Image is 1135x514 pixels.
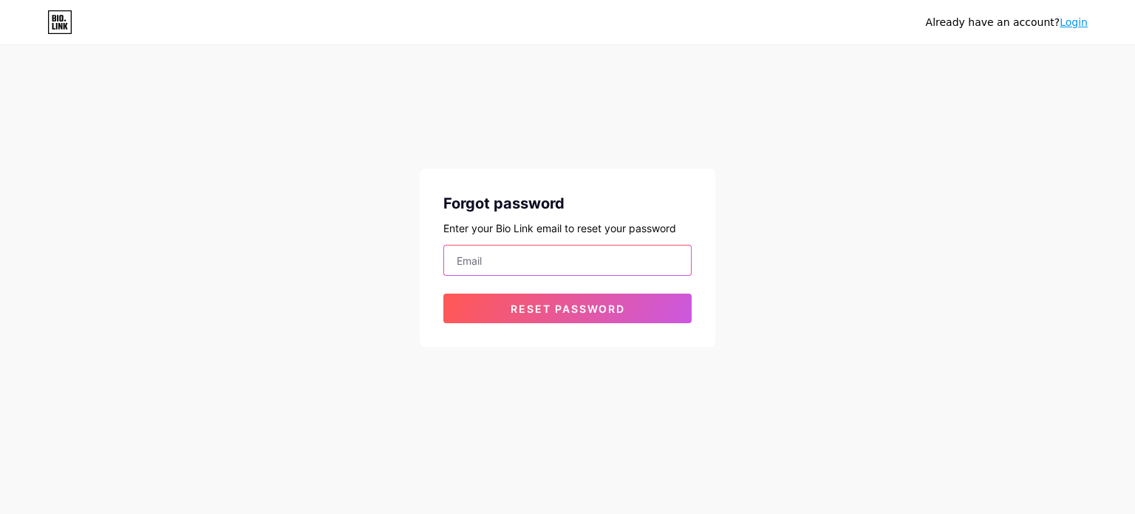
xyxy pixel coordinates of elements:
[443,192,692,214] div: Forgot password
[443,220,692,236] div: Enter your Bio Link email to reset your password
[511,302,625,315] span: Reset password
[926,15,1088,30] div: Already have an account?
[1060,16,1088,28] a: Login
[444,246,691,275] input: Email
[443,294,692,323] button: Reset password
